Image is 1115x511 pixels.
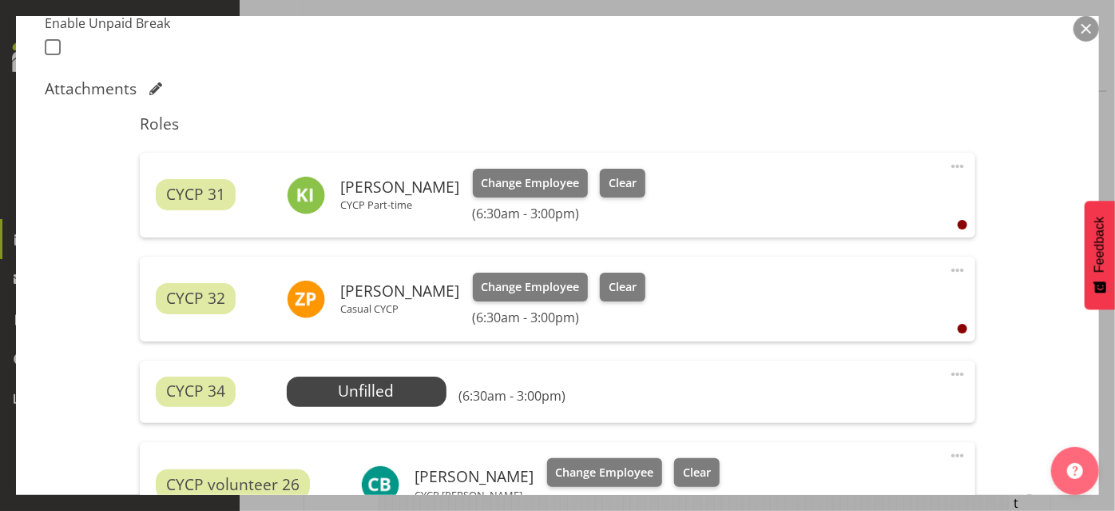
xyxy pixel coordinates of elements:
h5: Attachments [45,79,137,98]
div: User is clocked out [958,324,967,333]
span: Feedback [1093,217,1107,273]
h6: [PERSON_NAME] [415,468,534,485]
button: Clear [600,273,645,301]
h6: (6:30am - 3:00pm) [473,309,645,325]
label: Enable Unpaid Break [45,14,287,33]
h5: Roles [140,114,975,134]
span: Clear [609,278,637,296]
button: Feedback - Show survey [1085,201,1115,309]
button: Change Employee [473,273,589,301]
p: Casual CYCP [341,302,460,315]
span: Change Employee [555,464,653,481]
span: CYCP 32 [166,287,225,310]
img: charlotte-bottcher11626.jpg [361,465,399,504]
p: CYCP Part-time [341,198,460,211]
h6: [PERSON_NAME] [341,178,460,196]
h6: (6:30am - 3:00pm) [547,495,720,511]
span: CYCP 34 [166,380,225,403]
span: Unfilled [339,380,395,401]
h6: (6:30am - 3:00pm) [459,388,566,404]
img: kate-inwood10942.jpg [287,176,325,214]
h6: (6:30am - 3:00pm) [473,206,645,222]
button: Change Employee [547,458,663,487]
span: CYCP 31 [166,183,225,206]
img: help-xxl-2.png [1067,463,1083,479]
span: Change Employee [481,278,579,296]
button: Clear [600,169,645,198]
span: Change Employee [481,174,579,192]
h6: [PERSON_NAME] [341,282,460,300]
button: Change Employee [473,169,589,198]
span: CYCP volunteer 26 [166,473,300,497]
button: Clear [674,458,720,487]
div: User is clocked out [958,220,967,230]
span: Clear [609,174,637,192]
img: zoe-palmer10907.jpg [287,280,325,318]
p: CYCP [PERSON_NAME] [415,489,534,501]
span: Clear [683,464,711,481]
